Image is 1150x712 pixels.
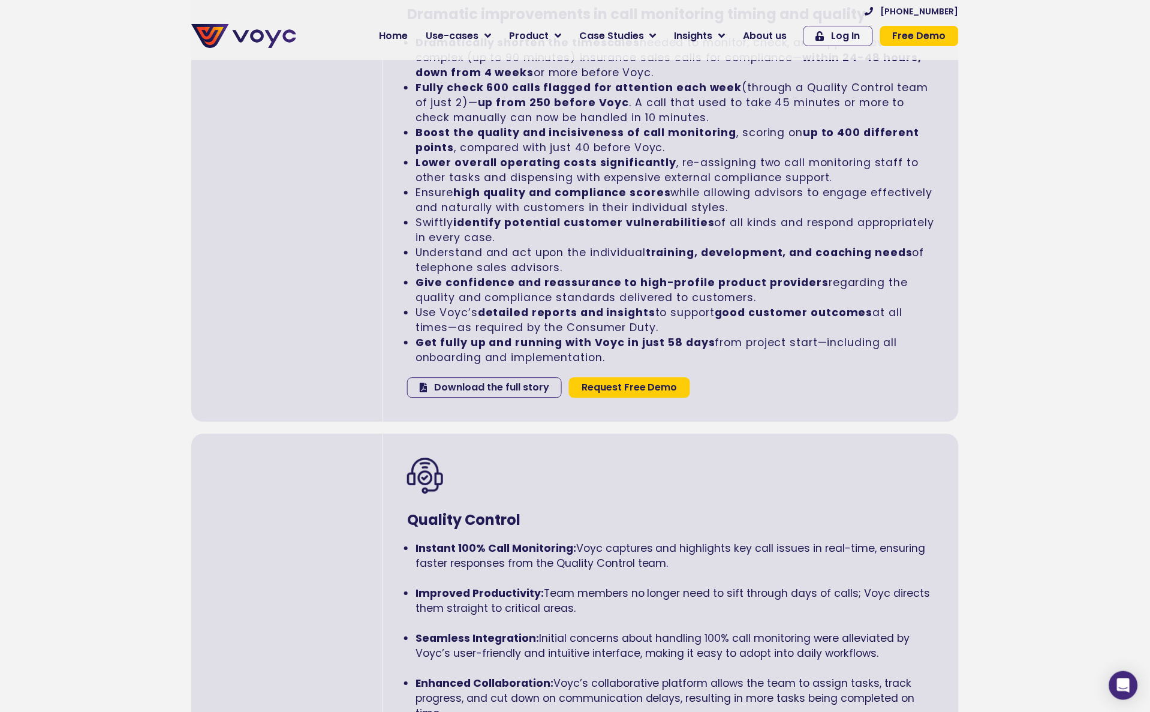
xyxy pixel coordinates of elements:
[416,50,922,80] strong: within 24-48 hours, down from 4 weeks
[416,80,935,125] li: (through a Quality Control team of just 2)— . A call that used to take 45 minutes or more to chec...
[407,377,562,398] a: Download the full story
[880,26,959,46] a: Free Demo
[453,185,671,200] strong: high quality and compliance scores
[416,335,715,350] strong: Get fully up and running with Voyc in just 58 days
[743,29,787,43] span: About us
[453,215,715,230] strong: identify potential customer vulnerabilities
[579,29,644,43] span: Case Studies
[416,125,920,155] strong: up to 400 different points
[734,24,796,48] a: About us
[803,26,873,46] a: Log In
[666,24,734,48] a: Insights
[715,305,873,320] strong: good customer outcomes
[416,631,539,645] strong: Seamless Integration:
[416,541,935,586] li: Voyc captures and highlights key call issues in real-time, ensuring faster responses from the Qua...
[416,631,935,676] li: Initial concerns about handling 100% call monitoring were alleviated by Voyc’s user-friendly and ...
[379,29,408,43] span: Home
[416,245,935,275] li: Understand and act upon the individual of telephone sales advisors.
[832,31,860,41] span: Log In
[881,7,959,16] span: [PHONE_NUMBER]
[416,80,742,95] strong: Fully check 600 calls flagged for attention each week
[570,24,666,48] a: Case Studies
[417,24,500,48] a: Use-cases
[416,541,576,555] strong: Instant 100% Call Monitoring:
[416,586,544,600] strong: Improved Productivity:
[434,383,549,392] span: Download the full story
[416,155,935,185] li: , re-assigning two call monitoring staff to other tasks and dispensing with expensive external co...
[416,586,935,631] li: Team members no longer need to sift through days of calls; Voyc directs them straight to critical...
[407,512,935,529] h3: Quality Control
[569,377,690,398] a: Request Free Demo
[478,305,655,320] strong: detailed reports and insights
[582,383,678,392] span: Request Free Demo
[416,155,677,170] strong: Lower overall operating costs significantly
[416,676,553,690] strong: Enhanced Collaboration:
[675,29,713,43] span: Insights
[478,95,630,110] strong: up from 250 before Voyc
[893,31,946,41] span: Free Demo
[191,24,296,48] img: voyc-full-logo
[407,458,443,494] img: Caller icon
[416,185,935,215] li: Ensure while allowing advisors to engage effectively and naturally with customers in their indivi...
[1109,671,1138,700] div: Open Intercom Messenger
[416,275,935,305] li: regarding the quality and compliance standards delivered to customers.
[416,305,935,335] li: Use Voyc’s to support at all times—as required by the Consumer Duty.
[865,7,959,16] a: [PHONE_NUMBER]
[416,125,737,140] strong: Boost the quality and incisiveness of call monitoring
[426,29,478,43] span: Use-cases
[416,335,935,365] li: from project start—including all onboarding and implementation.
[416,275,829,290] strong: Give confidence and reassurance to high-profile product providers
[370,24,417,48] a: Home
[646,245,913,260] strong: training, development, and coaching needs
[500,24,570,48] a: Product
[416,125,935,155] li: , scoring on , compared with just 40 before Voyc.
[509,29,549,43] span: Product
[416,215,935,245] li: Swiftly of all kinds and respond appropriately in every case.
